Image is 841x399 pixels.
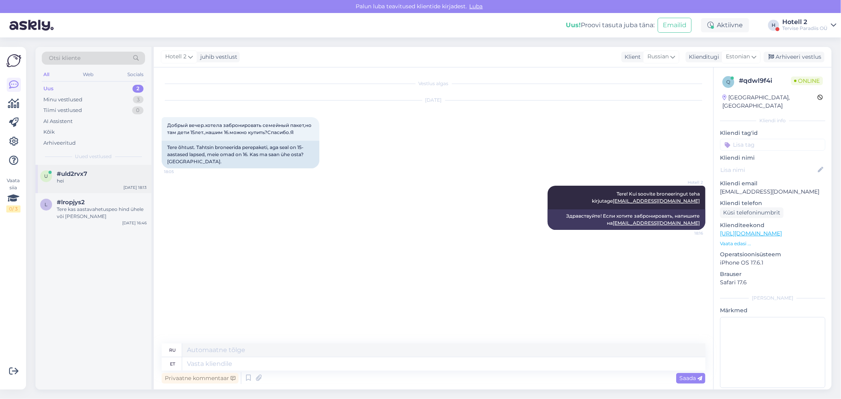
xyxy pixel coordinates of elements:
span: #lropjys2 [57,199,85,206]
span: 18:16 [673,230,703,236]
p: Märkmed [720,306,825,315]
p: Kliendi email [720,179,825,188]
div: Здравствуйте! Если хотите забронировать, напишите на [548,209,705,230]
div: ru [169,343,176,357]
div: H [768,20,779,31]
div: All [42,69,51,80]
div: # qdwl9f4i [739,76,791,86]
span: q [726,79,730,85]
div: Klient [621,53,641,61]
span: u [44,173,48,179]
img: Askly Logo [6,53,21,68]
div: Küsi telefoninumbrit [720,207,783,218]
div: Klienditugi [686,53,719,61]
div: 0 [132,106,144,114]
div: juhib vestlust [197,53,237,61]
div: Arhiveeritud [43,139,76,147]
div: 3 [133,96,144,104]
span: Добрый вечер.хотела забронировать семейный пакет,но там дети 15лет.,нашим 16.можно купить?Спасибо.Я [167,122,313,135]
div: [DATE] 18:13 [123,185,147,190]
div: Kliendi info [720,117,825,124]
span: Uued vestlused [75,153,112,160]
span: Online [791,76,823,85]
a: [EMAIL_ADDRESS][DOMAIN_NAME] [613,220,700,226]
div: Vestlus algas [162,80,705,87]
input: Lisa nimi [720,166,816,174]
a: Hotell 2Tervise Paradiis OÜ [782,19,836,32]
div: Uus [43,85,54,93]
div: Aktiivne [701,18,749,32]
b: Uus! [566,21,581,29]
span: Otsi kliente [49,54,80,62]
div: Tere kas aastavahetuspeo hind ühele või [PERSON_NAME] [57,206,147,220]
p: Operatsioonisüsteem [720,250,825,259]
span: Saada [679,375,702,382]
p: Vaata edasi ... [720,240,825,247]
span: l [45,201,48,207]
div: [DATE] [162,97,705,104]
div: Vaata siia [6,177,21,213]
div: Arhiveeri vestlus [764,52,824,62]
div: hei [57,177,147,185]
span: Estonian [726,52,750,61]
p: Brauser [720,270,825,278]
input: Lisa tag [720,139,825,151]
div: et [170,357,175,371]
button: Emailid [658,18,692,33]
p: Kliendi telefon [720,199,825,207]
span: Hotell 2 [673,179,703,185]
a: [EMAIL_ADDRESS][DOMAIN_NAME] [613,198,700,204]
div: Tiimi vestlused [43,106,82,114]
div: AI Assistent [43,117,73,125]
span: Luba [467,3,485,10]
span: Tere! Kui soovite broneeringut teha kirjutage [592,191,701,204]
div: [DATE] 16:46 [122,220,147,226]
div: Socials [126,69,145,80]
div: Hotell 2 [782,19,828,25]
div: Proovi tasuta juba täna: [566,21,655,30]
p: Klienditeekond [720,221,825,229]
div: Web [82,69,95,80]
a: [URL][DOMAIN_NAME] [720,230,782,237]
p: [EMAIL_ADDRESS][DOMAIN_NAME] [720,188,825,196]
p: Safari 17.6 [720,278,825,287]
div: [PERSON_NAME] [720,295,825,302]
div: [GEOGRAPHIC_DATA], [GEOGRAPHIC_DATA] [722,93,817,110]
div: Kõik [43,128,55,136]
div: Tervise Paradiis OÜ [782,25,828,32]
div: Privaatne kommentaar [162,373,239,384]
div: 0 / 3 [6,205,21,213]
p: Kliendi nimi [720,154,825,162]
p: iPhone OS 17.6.1 [720,259,825,267]
div: 2 [132,85,144,93]
span: Russian [647,52,669,61]
span: #uld2rvx7 [57,170,87,177]
div: Tere õhtust. Tahtsin broneerida perepaketi, aga seal on 15-aastased lapsed, meie omad on 16. Kas ... [162,141,319,168]
div: Minu vestlused [43,96,82,104]
span: Hotell 2 [165,52,186,61]
p: Kliendi tag'id [720,129,825,137]
span: 18:05 [164,169,194,175]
